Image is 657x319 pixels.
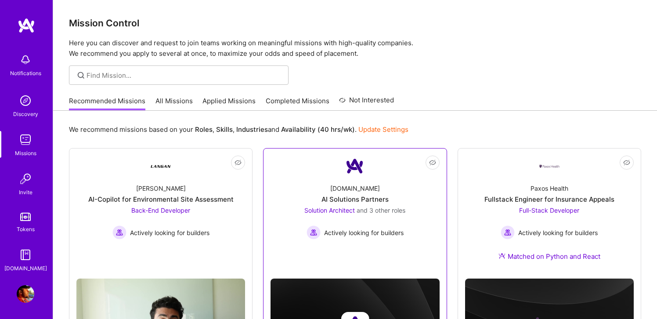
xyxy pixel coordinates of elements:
a: Completed Missions [266,96,329,111]
i: icon EyeClosed [429,159,436,166]
img: bell [17,51,34,69]
b: Industries [236,125,268,134]
span: Actively looking for builders [518,228,598,237]
img: guide book [17,246,34,264]
div: Paxos Health [531,184,568,193]
div: AI-Copilot for Environmental Site Assessment [88,195,234,204]
div: Invite [19,188,32,197]
p: We recommend missions based on your , , and . [69,125,408,134]
span: Actively looking for builders [130,228,209,237]
div: [DOMAIN_NAME] [330,184,380,193]
img: teamwork [17,131,34,149]
img: User Avatar [17,285,34,303]
span: Back-End Developer [131,207,190,214]
div: [DOMAIN_NAME] [4,264,47,273]
img: Invite [17,170,34,188]
a: User Avatar [14,285,36,303]
img: Company Logo [539,164,560,169]
a: Not Interested [339,95,394,111]
a: Company Logo[DOMAIN_NAME]AI Solutions PartnersSolution Architect and 3 other rolesActively lookin... [271,156,439,261]
span: Actively looking for builders [324,228,404,237]
span: and 3 other roles [357,207,405,214]
i: icon EyeClosed [623,159,630,166]
h3: Mission Control [69,18,641,29]
span: Full-Stack Developer [519,207,579,214]
div: AI Solutions Partners [321,195,389,204]
img: Actively looking for builders [112,225,126,239]
div: Matched on Python and React [498,252,600,261]
b: Skills [216,125,233,134]
input: Find Mission... [87,71,282,80]
b: Roles [195,125,213,134]
img: logo [18,18,35,33]
a: Company LogoPaxos HealthFullstack Engineer for Insurance AppealsFull-Stack Developer Actively loo... [465,156,634,272]
span: Solution Architect [304,207,355,214]
a: Recommended Missions [69,96,145,111]
img: tokens [20,213,31,221]
img: discovery [17,92,34,109]
a: All Missions [155,96,193,111]
img: Company Logo [150,156,171,177]
img: Actively looking for builders [307,225,321,239]
a: Applied Missions [202,96,256,111]
img: Ateam Purple Icon [498,252,505,259]
div: Fullstack Engineer for Insurance Appeals [484,195,614,204]
div: Notifications [10,69,41,78]
i: icon SearchGrey [76,70,86,80]
img: Company Logo [344,156,365,177]
i: icon EyeClosed [235,159,242,166]
img: Actively looking for builders [501,225,515,239]
div: Missions [15,149,36,158]
b: Availability (40 hrs/wk) [281,125,355,134]
p: Here you can discover and request to join teams working on meaningful missions with high-quality ... [69,38,641,59]
a: Company Logo[PERSON_NAME]AI-Copilot for Environmental Site AssessmentBack-End Developer Actively ... [76,156,245,272]
a: Update Settings [358,125,408,134]
div: [PERSON_NAME] [136,184,186,193]
div: Tokens [17,225,35,234]
div: Discovery [13,109,38,119]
